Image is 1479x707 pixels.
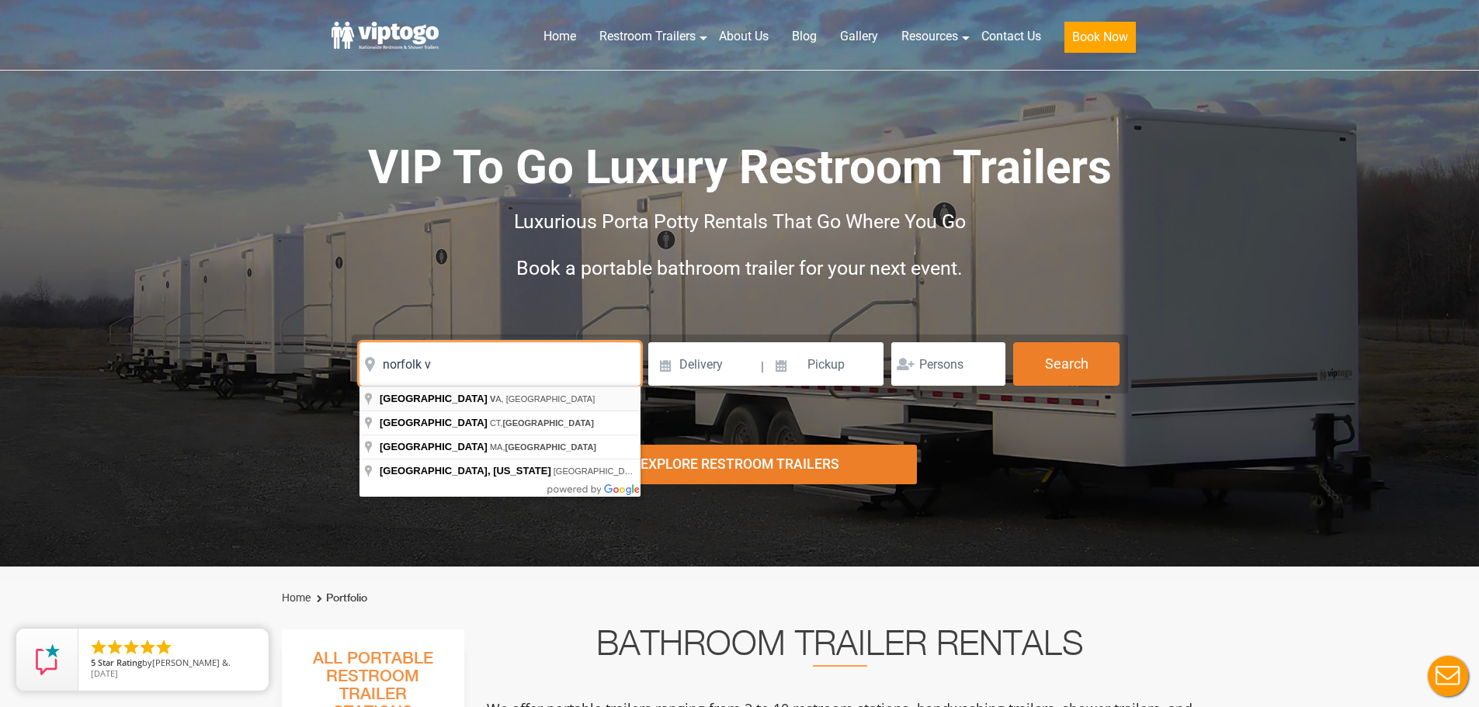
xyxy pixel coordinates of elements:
[122,638,141,657] li: 
[490,418,594,428] span: CT,
[380,417,488,428] span: [GEOGRAPHIC_DATA]
[91,658,256,669] span: by
[32,644,63,675] img: Review Rating
[490,394,595,404] span: A, [GEOGRAPHIC_DATA]
[154,638,173,657] li: 
[890,19,970,54] a: Resources
[490,442,596,452] span: MA,
[1013,342,1120,386] button: Search
[761,342,764,392] span: |
[588,19,707,54] a: Restroom Trailers
[91,657,95,668] span: 5
[514,210,966,233] span: Luxurious Porta Potty Rentals That Go Where You Go
[313,589,367,608] li: Portfolio
[106,638,124,657] li: 
[368,140,1112,195] span: VIP To Go Luxury Restroom Trailers
[282,591,311,604] a: Home
[1417,645,1479,707] button: Live Chat
[359,342,641,386] input: Where do you need your restroom?
[516,257,963,279] span: Book a portable bathroom trailer for your next event.
[766,342,884,386] input: Pickup
[490,394,495,404] span: V
[380,393,488,404] span: [GEOGRAPHIC_DATA]
[505,442,596,452] span: [GEOGRAPHIC_DATA]
[91,667,118,679] span: [DATE]
[532,19,588,54] a: Home
[485,629,1195,667] h2: Bathroom Trailer Rentals
[152,657,231,668] span: [PERSON_NAME] &.
[98,657,142,668] span: Star Rating
[780,19,828,54] a: Blog
[89,638,108,657] li: 
[707,19,780,54] a: About Us
[138,638,157,657] li: 
[502,418,594,428] span: [GEOGRAPHIC_DATA]
[554,466,830,476] span: [GEOGRAPHIC_DATA], [GEOGRAPHIC_DATA], [GEOGRAPHIC_DATA]
[970,19,1053,54] a: Contact Us
[828,19,890,54] a: Gallery
[380,441,488,452] span: [GEOGRAPHIC_DATA]
[648,342,759,386] input: Delivery
[1053,19,1147,62] a: Book Now
[891,342,1005,386] input: Persons
[1064,22,1136,53] button: Book Now
[380,465,551,477] span: [GEOGRAPHIC_DATA], [US_STATE]
[562,445,917,484] div: Explore Restroom Trailers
